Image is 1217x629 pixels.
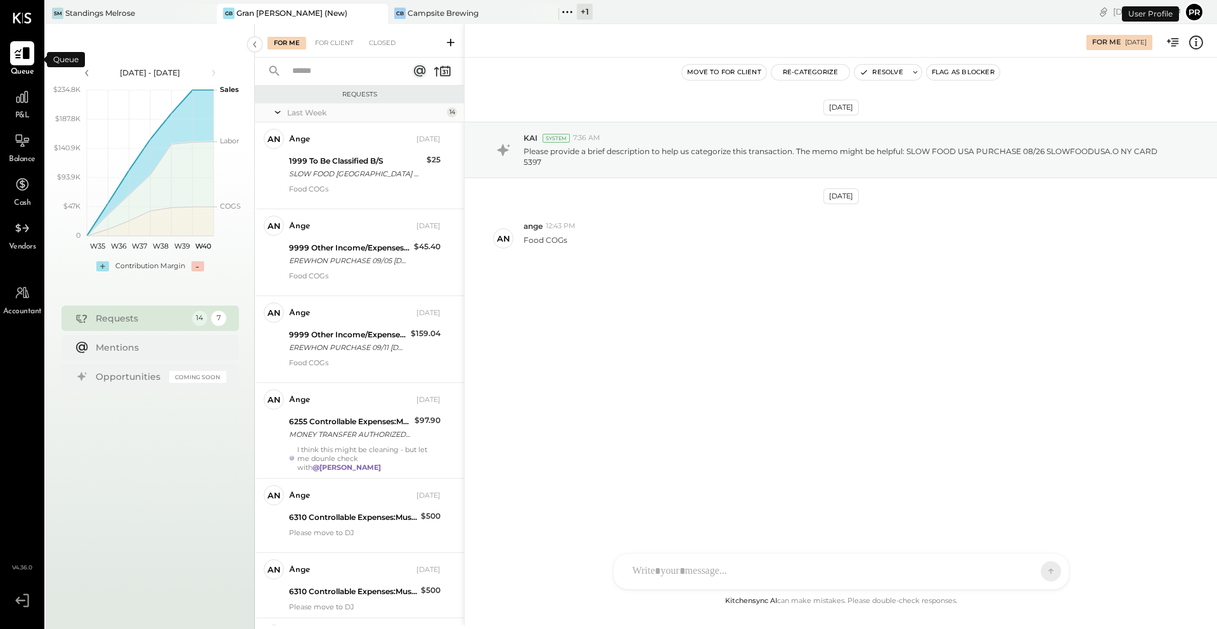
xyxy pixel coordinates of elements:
[577,4,593,20] div: + 1
[153,242,169,250] text: W38
[682,65,766,80] button: Move to for client
[289,155,423,167] div: 1999 To Be Classified B/S
[132,242,147,250] text: W37
[1,216,44,253] a: Vendors
[289,167,423,180] div: SLOW FOOD [GEOGRAPHIC_DATA] PURCHASE 08/26 [GEOGRAPHIC_DATA]O NY CARD 5397
[96,261,109,271] div: +
[312,463,381,472] strong: @[PERSON_NAME]
[421,510,441,522] div: $500
[174,242,190,250] text: W39
[394,8,406,19] div: CB
[408,8,479,18] div: Campsite Brewing
[220,202,241,211] text: COGS
[96,370,163,383] div: Opportunities
[421,584,441,597] div: $500
[411,327,441,340] div: $159.04
[289,133,310,146] div: ange
[416,221,441,231] div: [DATE]
[524,221,543,231] span: ange
[9,154,35,165] span: Balance
[289,415,411,428] div: 6255 Controllable Expenses:Marketing & Advertising:Marketing & Public Relations
[1,41,44,78] a: Queue
[573,133,600,143] span: 7:36 AM
[267,133,281,145] div: an
[169,371,226,383] div: Coming Soon
[289,341,407,354] div: EREWHON PURCHASE 09/11 [DOMAIN_NAME] CA CARD 5397
[289,490,310,502] div: ange
[416,565,441,575] div: [DATE]
[267,37,306,49] div: For Me
[223,8,235,19] div: GB
[1125,38,1147,47] div: [DATE]
[1092,37,1121,48] div: For Me
[414,240,441,253] div: $45.40
[211,311,226,326] div: 7
[289,428,411,441] div: MONEY TRANSFER AUTHORIZED ON 09/12 VENMO *[PERSON_NAME] Visa Direct NY S465255783242128 CARD 5397
[297,445,441,472] div: I think this might be cleaning - but let me dounle check with
[289,585,417,598] div: 6310 Controllable Expenses:Music & DJ Expenses:Live Music / Jazz Expenses
[267,564,281,576] div: an
[289,271,441,289] div: Food COGs
[546,221,576,231] span: 12:43 PM
[1184,2,1204,22] button: Pr
[823,100,859,115] div: [DATE]
[11,67,34,78] span: Queue
[289,358,441,376] div: Food COGs
[289,307,310,320] div: ange
[261,90,458,99] div: Requests
[927,65,1000,80] button: Flag as Blocker
[289,564,310,576] div: ange
[191,261,204,271] div: -
[192,311,207,326] div: 14
[447,107,457,117] div: 14
[65,8,135,18] div: Standings Melrose
[220,85,239,94] text: Sales
[415,414,441,427] div: $97.90
[309,37,360,49] div: For Client
[1097,5,1110,18] div: copy link
[1,281,44,318] a: Accountant
[9,242,36,253] span: Vendors
[287,107,444,118] div: Last Week
[289,328,407,341] div: 9999 Other Income/Expenses:To Be Classified
[96,312,186,325] div: Requests
[96,341,220,354] div: Mentions
[823,188,859,204] div: [DATE]
[115,261,185,271] div: Contribution Margin
[497,233,510,245] div: an
[543,134,570,143] div: System
[267,307,281,319] div: an
[110,242,126,250] text: W36
[416,395,441,405] div: [DATE]
[76,231,80,240] text: 0
[289,185,441,202] div: Food COGs
[289,394,310,406] div: ange
[289,511,417,524] div: 6310 Controllable Expenses:Music & DJ Expenses:Live Music / Jazz Expenses
[416,134,441,145] div: [DATE]
[54,143,80,152] text: $140.9K
[52,8,63,19] div: SM
[236,8,347,18] div: Gran [PERSON_NAME] (New)
[524,235,567,256] p: Food COGs
[524,146,1173,167] p: Please provide a brief description to help us categorize this transaction. The memo might be help...
[53,85,80,94] text: $234.8K
[220,136,239,145] text: Labor
[289,602,441,611] div: Please move to DJ
[1,85,44,122] a: P&L
[47,52,85,67] div: Queue
[1113,6,1181,18] div: [DATE]
[267,220,281,232] div: an
[289,242,410,254] div: 9999 Other Income/Expenses:To Be Classified
[267,394,281,406] div: an
[14,198,30,209] span: Cash
[195,242,210,250] text: W40
[57,172,80,181] text: $93.9K
[1122,6,1179,22] div: User Profile
[289,220,310,233] div: ange
[854,65,908,80] button: Resolve
[1,172,44,209] a: Cash
[96,67,204,78] div: [DATE] - [DATE]
[416,308,441,318] div: [DATE]
[416,491,441,501] div: [DATE]
[63,202,80,211] text: $47K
